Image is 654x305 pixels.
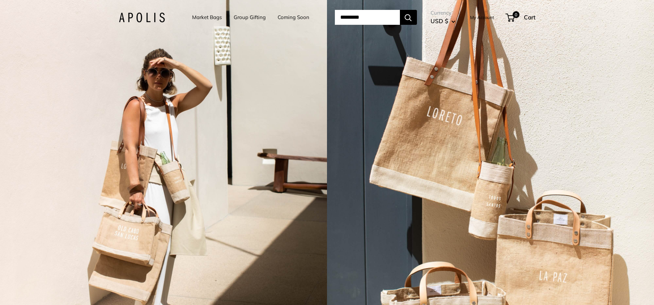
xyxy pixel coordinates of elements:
[400,10,417,25] button: Search
[278,13,309,22] a: Coming Soon
[431,8,455,18] span: Currency
[335,10,400,25] input: Search...
[192,13,222,22] a: Market Bags
[512,11,519,18] span: 0
[431,17,448,24] span: USD $
[431,16,455,27] button: USD $
[119,13,165,22] img: Apolis
[524,14,535,21] span: Cart
[234,13,266,22] a: Group Gifting
[470,13,494,21] a: My Account
[506,12,535,23] a: 0 Cart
